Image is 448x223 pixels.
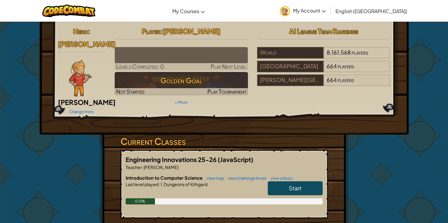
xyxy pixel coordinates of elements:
[169,3,208,19] a: My Courses
[267,176,293,181] a: view videos
[73,27,88,35] span: Hero
[115,72,248,95] a: Golden GoalNot StartedPlay Tournament
[257,67,390,74] a: [GEOGRAPHIC_DATA]664players
[126,156,218,163] span: Engineering Innovations 25-26
[293,7,326,14] span: My Account
[160,182,163,187] span: 1.
[126,164,142,170] span: Teacher
[280,6,290,16] img: avatar
[69,109,94,114] a: Change Hero
[115,72,248,95] img: Golden Goal
[163,27,220,35] span: [PERSON_NAME]
[332,3,410,19] a: English ([GEOGRAPHIC_DATA])
[352,49,368,56] span: players
[69,60,92,96] img: Ned-Fulmer-Pose.png
[327,49,351,56] span: 8,161,568
[116,88,145,95] span: Not Started
[277,1,329,20] a: My Account
[116,63,164,70] span: Levels Completed: 0
[175,100,188,105] a: + More
[126,198,155,204] div: 0.0%
[289,27,358,35] span: AI League Team Rankings
[257,74,324,86] div: [PERSON_NAME][GEOGRAPHIC_DATA]
[163,182,207,187] span: Dungeons of Kithgard
[289,185,302,192] span: Start
[42,5,96,17] img: CodeCombat logo
[172,8,199,14] span: My Courses
[327,76,337,83] span: 664
[207,88,246,95] span: Play Tournament
[159,182,160,187] span: :
[143,164,178,170] span: [PERSON_NAME]
[257,47,324,59] div: World
[257,53,390,60] a: World8,161,568players
[335,8,407,14] span: English ([GEOGRAPHIC_DATA])
[115,47,248,70] a: Play Next Level
[225,176,267,181] a: view challenge levels
[126,182,159,187] span: Last level played
[115,74,248,87] h3: Golden Goal
[257,80,390,87] a: [PERSON_NAME][GEOGRAPHIC_DATA]664players
[218,156,253,163] span: (JavaScript)
[203,176,224,181] a: view map
[142,27,160,35] span: Player
[257,61,324,72] div: [GEOGRAPHIC_DATA]
[58,98,116,106] span: [PERSON_NAME]
[327,63,337,70] span: 664
[126,175,203,181] span: Introduction to Computer Science
[338,76,354,83] span: players
[160,27,163,35] span: :
[120,135,328,148] h3: Current Classes
[211,63,246,70] span: Play Next Level
[58,40,116,48] span: [PERSON_NAME]
[142,164,143,170] span: :
[338,63,354,70] span: players
[88,27,90,35] span: :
